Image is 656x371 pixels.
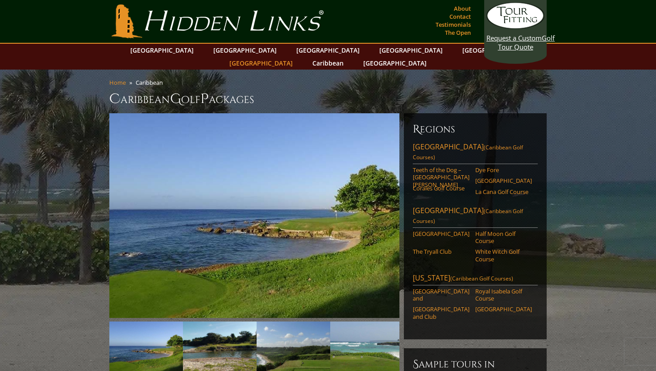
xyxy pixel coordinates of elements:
a: Teeth of the Dog – [GEOGRAPHIC_DATA][PERSON_NAME] [413,166,469,188]
a: Half Moon Golf Course [475,230,532,245]
a: [GEOGRAPHIC_DATA] [475,305,532,313]
a: [GEOGRAPHIC_DATA](Caribbean Golf Courses) [413,206,538,228]
span: G [170,90,181,108]
a: [GEOGRAPHIC_DATA](Caribbean Golf Courses) [413,142,538,164]
a: Dye Fore [475,166,532,173]
a: [GEOGRAPHIC_DATA] [359,57,431,70]
a: Corales Golf Course [413,185,469,192]
a: Caribbean [308,57,348,70]
a: [GEOGRAPHIC_DATA] [292,44,364,57]
a: [US_STATE](Caribbean Golf Courses) [413,273,538,285]
a: [GEOGRAPHIC_DATA] and [413,288,469,302]
a: [GEOGRAPHIC_DATA] [126,44,198,57]
li: Caribbean [136,78,166,87]
span: P [200,90,209,108]
a: Contact [447,10,473,23]
h6: Regions [413,122,538,136]
h1: Caribbean olf ackages [109,90,547,108]
a: [GEOGRAPHIC_DATA] [413,230,469,237]
a: The Open [443,26,473,39]
span: (Caribbean Golf Courses) [450,275,513,282]
a: [GEOGRAPHIC_DATA] [209,44,281,57]
a: [GEOGRAPHIC_DATA] [458,44,530,57]
a: The Tryall Club [413,248,469,255]
a: Request a CustomGolf Tour Quote [486,2,544,51]
a: La Cana Golf Course [475,188,532,195]
a: [GEOGRAPHIC_DATA] [475,177,532,184]
span: Request a Custom [486,33,542,42]
a: [GEOGRAPHIC_DATA] [225,57,297,70]
a: [GEOGRAPHIC_DATA] and Club [413,305,469,320]
a: About [452,2,473,15]
span: (Caribbean Golf Courses) [413,207,523,225]
a: Royal Isabela Golf Course [475,288,532,302]
a: [GEOGRAPHIC_DATA] [375,44,447,57]
a: Home [109,78,126,87]
a: White Witch Golf Course [475,248,532,263]
a: Testimonials [433,18,473,31]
